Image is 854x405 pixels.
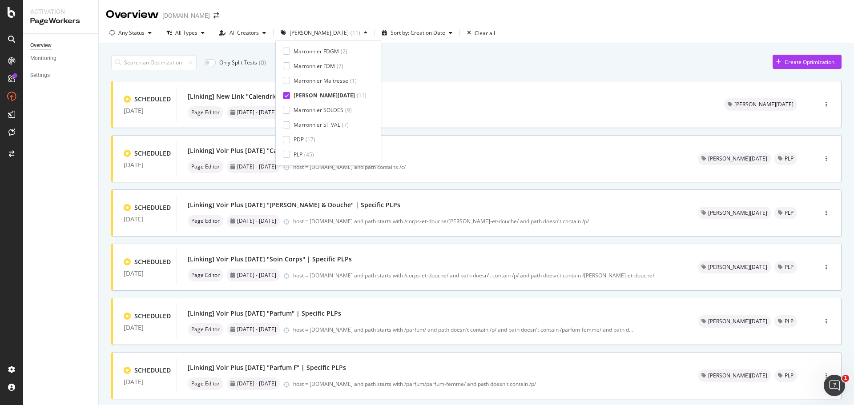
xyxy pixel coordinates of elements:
span: [PERSON_NAME][DATE] [708,156,767,161]
div: [DATE] [124,378,166,385]
div: host = [DOMAIN_NAME] and path contains /c/ [293,163,677,171]
div: Activation [30,7,91,16]
div: neutral label [774,207,797,219]
div: ( 45 ) [304,151,314,158]
div: Clear all [475,29,495,37]
div: neutral label [774,261,797,273]
div: ( 1 ) [350,77,357,84]
div: ( 7 ) [342,121,349,128]
div: ( 11 ) [357,92,367,99]
div: SCHEDULED [134,95,171,104]
button: [PERSON_NAME][DATE](11) [277,26,371,40]
span: PLP [785,265,794,270]
div: [Linking] Voir Plus [DATE] "Parfum" | Specific PLPs [188,309,341,318]
div: host = [DOMAIN_NAME] and path starts with /parfum/parfum-femme/ and path doesn't contain /p/ [293,380,677,388]
span: [PERSON_NAME][DATE] [708,373,767,378]
div: neutral label [774,369,797,382]
div: [Linking] New Link "Calendriers de l'Avent" [188,92,318,101]
div: [DATE] [124,216,166,223]
span: [DATE] - [DATE] [237,327,276,332]
span: [PERSON_NAME][DATE] [708,210,767,216]
span: PLP [785,373,794,378]
div: SCHEDULED [134,257,171,266]
div: [Linking] Voir Plus [DATE] "Soin Corps" | Specific PLPs [188,255,352,264]
button: Sort by: Creation Date [379,26,456,40]
a: Monitoring [30,54,92,63]
div: neutral label [227,215,280,227]
div: ( 7 ) [337,62,343,70]
div: ( 0 ) [259,58,266,67]
span: [DATE] - [DATE] [237,381,276,386]
div: [PERSON_NAME][DATE] [294,92,355,99]
span: Page Editor [191,110,220,115]
button: Any Status [106,26,155,40]
input: Search an Optimization [111,55,197,70]
div: Settings [30,71,50,80]
div: Any Status [118,30,145,36]
div: [PERSON_NAME][DATE] [290,30,349,36]
div: PLP [294,151,302,158]
div: ( 11 ) [350,30,360,36]
button: All Types [163,26,208,40]
div: [DATE] [124,270,166,277]
div: Overview [30,41,52,50]
div: Create Optimization [785,58,834,66]
span: Page Editor [191,218,220,224]
div: Marronnier FDM [294,62,335,70]
div: neutral label [188,269,223,281]
div: SCHEDULED [134,149,171,158]
div: neutral label [774,315,797,328]
div: host = [DOMAIN_NAME] and path starts with /corps-et-douche/ and path doesn't contain /p/ and path... [293,272,677,279]
div: host = [DOMAIN_NAME] and path starts with /corps-et-douche/[PERSON_NAME]-et-douche/ and path does... [293,217,677,225]
div: neutral label [698,369,771,382]
div: Marronnier ST VAL [294,121,340,128]
div: [DATE] [124,107,166,114]
div: neutral label [227,323,280,336]
div: neutral label [227,160,280,173]
div: PageWorkers [30,16,91,26]
div: neutral label [188,160,223,173]
div: host = [DOMAIN_NAME] and path starts with /parfum/ and path doesn't contain /p/ and path doesn't ... [293,326,633,333]
span: Page Editor [191,327,220,332]
div: SCHEDULED [134,312,171,321]
span: Page Editor [191,273,220,278]
div: Sort by: Creation Date [391,30,445,36]
div: neutral label [698,152,771,165]
span: PLP [785,156,794,161]
div: SCHEDULED [134,366,171,375]
div: neutral label [698,261,771,273]
div: SCHEDULED [134,203,171,212]
div: [DOMAIN_NAME] [162,11,210,20]
div: [Linking] Voir Plus [DATE] "[PERSON_NAME] & Douche" | Specific PLPs [188,200,400,209]
div: neutral label [774,152,797,165]
div: ( 17 ) [306,136,315,143]
span: Page Editor [191,164,220,169]
span: [PERSON_NAME][DATE] [708,265,767,270]
div: [Linking] Voir Plus [DATE] "Parfum F" | Specific PLPs [188,363,346,372]
span: [DATE] - [DATE] [237,273,276,278]
span: [DATE] - [DATE] [237,164,276,169]
div: ( 2 ) [341,48,347,55]
div: neutral label [227,377,280,390]
a: Settings [30,71,92,80]
div: arrow-right-arrow-left [213,12,219,19]
div: Only Split Tests [219,59,257,66]
div: All Types [175,30,197,36]
div: PDP [294,136,304,143]
div: neutral label [188,323,223,336]
div: Marronnier SOLDES [294,106,343,114]
div: Monitoring [30,54,56,63]
button: All Creators [216,26,270,40]
div: ( 9 ) [345,106,352,114]
div: Marronnier FDGM [294,48,339,55]
div: neutral label [227,106,280,119]
button: Clear all [463,26,495,40]
div: neutral label [698,207,771,219]
span: ... [629,326,633,333]
div: [DATE] [124,161,166,168]
div: [Linking] Voir Plus [DATE] "Cadeau Beauté" | Specific PLPs [188,146,365,155]
span: PLP [785,210,794,216]
span: [DATE] - [DATE] [237,110,276,115]
div: Marronnier Maitresse [294,77,348,84]
div: neutral label [188,106,223,119]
